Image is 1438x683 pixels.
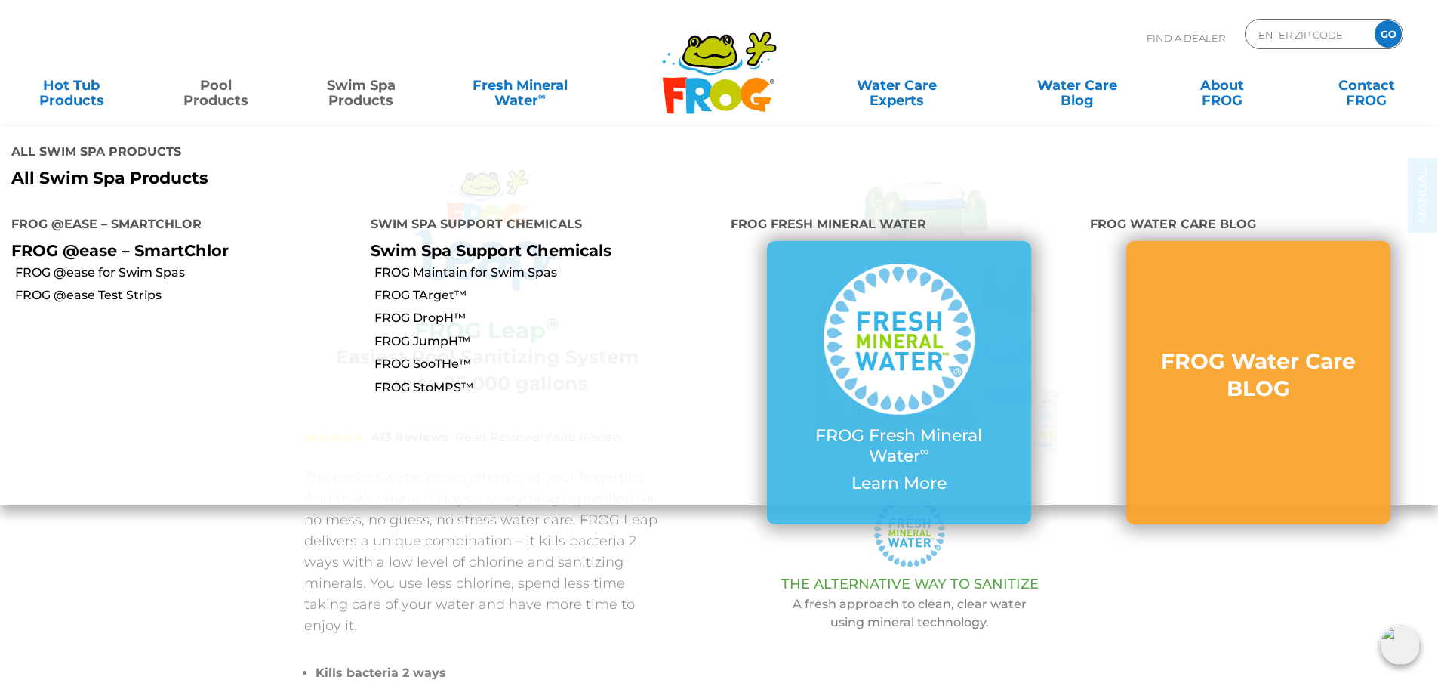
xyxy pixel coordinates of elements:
[731,211,1067,241] h4: FROG Fresh Mineral Water
[160,70,273,100] a: PoolProducts
[1381,626,1420,665] img: openIcon
[374,287,719,304] a: FROG TArget™
[920,443,929,459] sup: ∞
[1156,348,1360,403] h3: FROG Water Care BLOG
[11,211,348,241] h4: FROG @ease – SmartChlor
[1021,70,1133,100] a: Water CareBlog
[374,356,719,372] a: FROG SooTHe™
[797,426,1001,466] p: FROG Fresh Mineral Water
[374,264,719,281] a: FROG Maintain for Swim Spas
[11,138,708,168] h4: All Swim Spa Products
[1310,70,1423,100] a: ContactFROG
[371,241,611,260] a: Swim Spa Support Chemicals
[805,70,988,100] a: Water CareExperts
[1090,211,1427,241] h4: FROG Water Care BLOG
[449,70,590,100] a: Fresh MineralWater∞
[538,90,546,102] sup: ∞
[797,474,1001,493] p: Learn More
[1375,20,1402,48] input: GO
[305,70,417,100] a: Swim SpaProducts
[15,264,359,281] a: FROG @ease for Swim Spas
[708,595,1112,632] p: A fresh approach to clean, clear water using mineral technology.
[1165,70,1278,100] a: AboutFROG
[11,241,348,260] p: FROG @ease – SmartChlor
[374,310,719,326] a: FROG DropH™
[15,287,359,304] a: FROG @ease Test Strips
[1147,19,1225,57] p: Find A Dealer
[374,333,719,350] a: FROG JumpH™
[708,576,1112,592] h3: THE ALTERNATIVE WAY TO SANITIZE
[11,168,708,188] a: All Swim Spa Products
[15,70,128,100] a: Hot TubProducts
[374,379,719,396] a: FROG StoMPS™
[797,264,1001,501] a: FROG Fresh Mineral Water∞ Learn More
[1156,348,1360,418] a: FROG Water Care BLOG
[1257,23,1359,45] input: Zip Code Form
[304,467,670,636] p: The easiest water care system is at your fingertips. And that’s where it stays – everything is pr...
[371,211,707,241] h4: Swim Spa Support Chemicals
